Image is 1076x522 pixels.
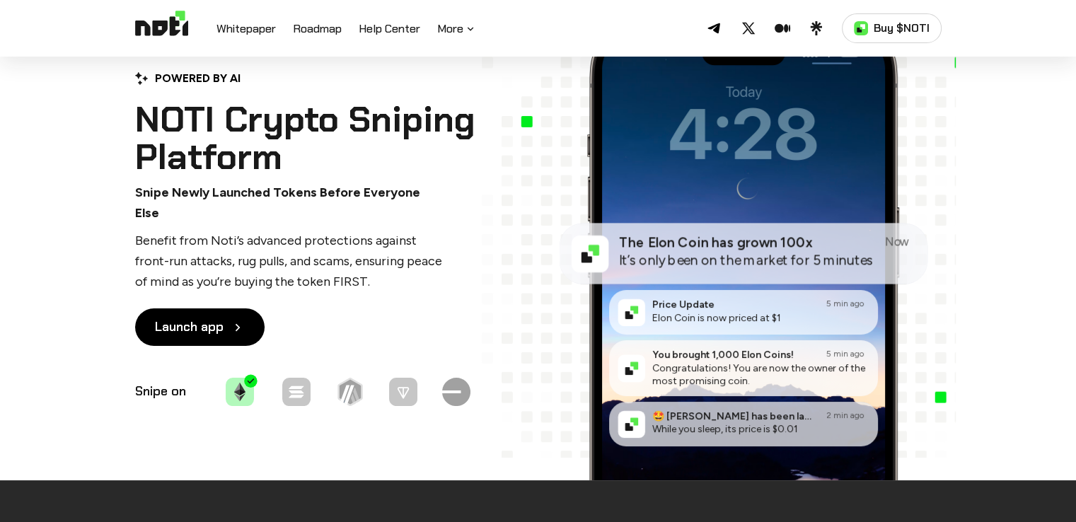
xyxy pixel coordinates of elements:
[216,21,276,39] a: Whitepaper
[135,72,148,85] img: Powered by AI
[842,13,942,43] a: Buy $NOTI
[135,69,241,88] div: POWERED BY AI
[135,11,188,46] img: Logo
[135,308,265,346] a: Launch app
[135,101,496,175] h1: NOTI Crypto Sniping Platform
[359,21,420,39] a: Help Center
[437,21,476,37] button: More
[135,182,446,224] p: Snipe Newly Launched Tokens Before Everyone Else
[135,231,446,291] p: Benefit from Noti’s advanced protections against front-run attacks, rug pulls, and scams, ensurin...
[135,381,194,409] p: Snipe on
[293,21,342,39] a: Roadmap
